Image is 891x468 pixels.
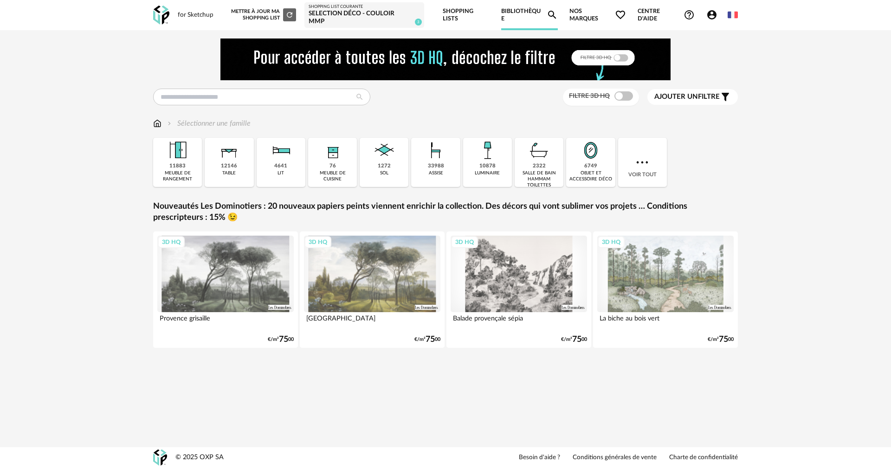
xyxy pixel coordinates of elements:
div: Mettre à jour ma Shopping List [229,8,296,21]
span: Heart Outline icon [615,9,626,20]
div: Selection déco - Couloir MMP [309,10,420,26]
img: more.7b13dc1.svg [634,154,651,171]
img: fr [728,10,738,20]
img: Literie.png [268,138,293,163]
div: €/m² 00 [414,336,440,343]
div: salle de bain hammam toilettes [517,170,561,188]
span: Filter icon [720,91,731,103]
div: €/m² 00 [561,336,587,343]
div: Sélectionner une famille [166,118,251,129]
span: 75 [279,336,288,343]
span: Ajouter un [654,93,698,100]
span: Filtre 3D HQ [569,93,610,99]
div: for Sketchup [178,11,213,19]
span: Magnify icon [547,9,558,20]
div: Balade provençale sépia [451,312,587,331]
div: €/m² 00 [268,336,294,343]
img: FILTRE%20HQ%20NEW_V1%20(4).gif [220,38,671,80]
div: 1272 [378,163,391,170]
div: Provence grisaille [157,312,294,331]
div: lit [278,170,284,176]
img: Miroir.png [578,138,603,163]
img: OXP [153,6,169,25]
a: Shopping List courante Selection déco - Couloir MMP 3 [309,4,420,26]
span: 75 [572,336,581,343]
img: svg+xml;base64,PHN2ZyB3aWR0aD0iMTYiIGhlaWdodD0iMTciIHZpZXdCb3g9IjAgMCAxNiAxNyIgZmlsbD0ibm9uZSIgeG... [153,118,161,129]
a: 3D HQ La biche au bois vert €/m²7500 [593,231,738,348]
a: Nouveautés Les Dominotiers : 20 nouveaux papiers peints viennent enrichir la collection. Des déco... [153,201,738,223]
button: Ajouter unfiltre Filter icon [647,89,738,105]
div: © 2025 OXP SA [175,453,224,462]
div: 33988 [428,163,444,170]
a: 3D HQ Provence grisaille €/m²7500 [153,231,298,348]
div: objet et accessoire déco [569,170,612,182]
div: 6749 [584,163,597,170]
a: 3D HQ [GEOGRAPHIC_DATA] €/m²7500 [300,231,445,348]
div: luminaire [475,170,500,176]
a: 3D HQ Balade provençale sépia €/m²7500 [446,231,591,348]
div: Shopping List courante [309,4,420,10]
img: Assise.png [423,138,448,163]
div: 3D HQ [158,236,185,248]
div: 4641 [274,163,287,170]
div: 10878 [479,163,496,170]
img: Rangement.png [320,138,345,163]
img: Luminaire.png [475,138,500,163]
span: Help Circle Outline icon [684,9,695,20]
span: filtre [654,92,720,102]
div: 11883 [169,163,186,170]
a: Conditions générales de vente [573,454,657,462]
span: Account Circle icon [706,9,722,20]
div: sol [380,170,388,176]
img: Sol.png [372,138,397,163]
div: meuble de rangement [156,170,199,182]
span: Centre d'aideHelp Circle Outline icon [638,7,695,23]
div: 12146 [221,163,237,170]
div: 2322 [533,163,546,170]
div: 3D HQ [304,236,331,248]
div: Voir tout [618,138,667,187]
img: Salle%20de%20bain.png [527,138,552,163]
img: Meuble%20de%20rangement.png [165,138,190,163]
span: 75 [426,336,435,343]
img: Table.png [217,138,242,163]
div: €/m² 00 [708,336,734,343]
span: 3 [415,19,422,26]
div: assise [429,170,443,176]
div: 76 [329,163,336,170]
img: svg+xml;base64,PHN2ZyB3aWR0aD0iMTYiIGhlaWdodD0iMTYiIHZpZXdCb3g9IjAgMCAxNiAxNiIgZmlsbD0ibm9uZSIgeG... [166,118,173,129]
span: Refresh icon [285,12,294,17]
span: Account Circle icon [706,9,717,20]
div: [GEOGRAPHIC_DATA] [304,312,440,331]
div: table [222,170,236,176]
a: Besoin d'aide ? [519,454,560,462]
div: meuble de cuisine [311,170,354,182]
div: 3D HQ [598,236,625,248]
div: 3D HQ [451,236,478,248]
a: Charte de confidentialité [669,454,738,462]
span: 75 [719,336,728,343]
img: OXP [153,449,167,466]
div: La biche au bois vert [597,312,734,331]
